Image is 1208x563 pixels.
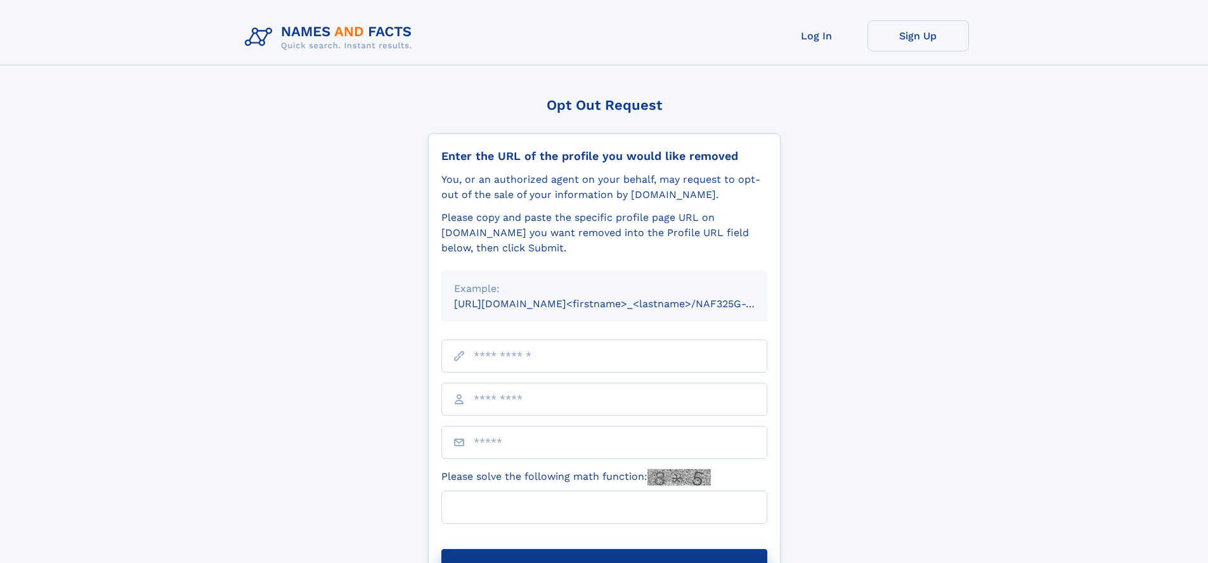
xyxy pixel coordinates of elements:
[441,172,767,202] div: You, or an authorized agent on your behalf, may request to opt-out of the sale of your informatio...
[441,210,767,256] div: Please copy and paste the specific profile page URL on [DOMAIN_NAME] you want removed into the Pr...
[454,281,755,296] div: Example:
[867,20,969,51] a: Sign Up
[766,20,867,51] a: Log In
[240,20,422,55] img: Logo Names and Facts
[441,149,767,163] div: Enter the URL of the profile you would like removed
[428,97,781,113] div: Opt Out Request
[454,298,791,310] small: [URL][DOMAIN_NAME]<firstname>_<lastname>/NAF325G-xxxxxxxx
[441,469,711,486] label: Please solve the following math function:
